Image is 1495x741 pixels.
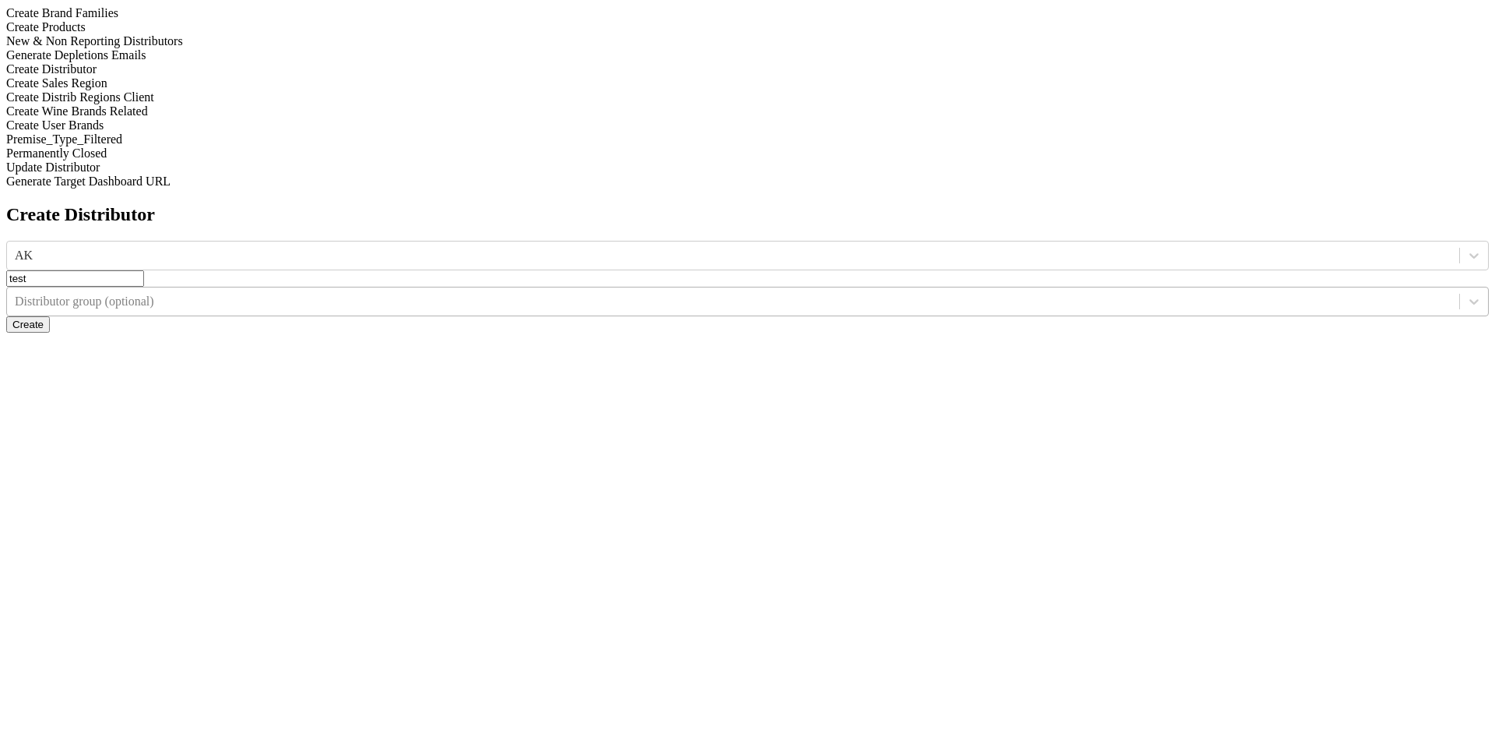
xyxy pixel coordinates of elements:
div: Permanently Closed [6,146,1489,161]
div: Create User Brands [6,118,1489,132]
div: Generate Target Dashboard URL [6,175,1489,189]
div: Premise_Type_Filtered [6,132,1489,146]
div: Create Brand Families [6,6,1489,20]
div: New & Non Reporting Distributors [6,34,1489,48]
div: Create Products [6,20,1489,34]
h2: Create Distributor [6,204,1489,225]
div: Create Wine Brands Related [6,104,1489,118]
input: Distributor name [6,270,144,287]
div: Create Distributor [6,62,1489,76]
div: Generate Depletions Emails [6,48,1489,62]
div: Create Sales Region [6,76,1489,90]
div: Update Distributor [6,161,1489,175]
button: Create [6,316,50,333]
div: Create Distrib Regions Client [6,90,1489,104]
